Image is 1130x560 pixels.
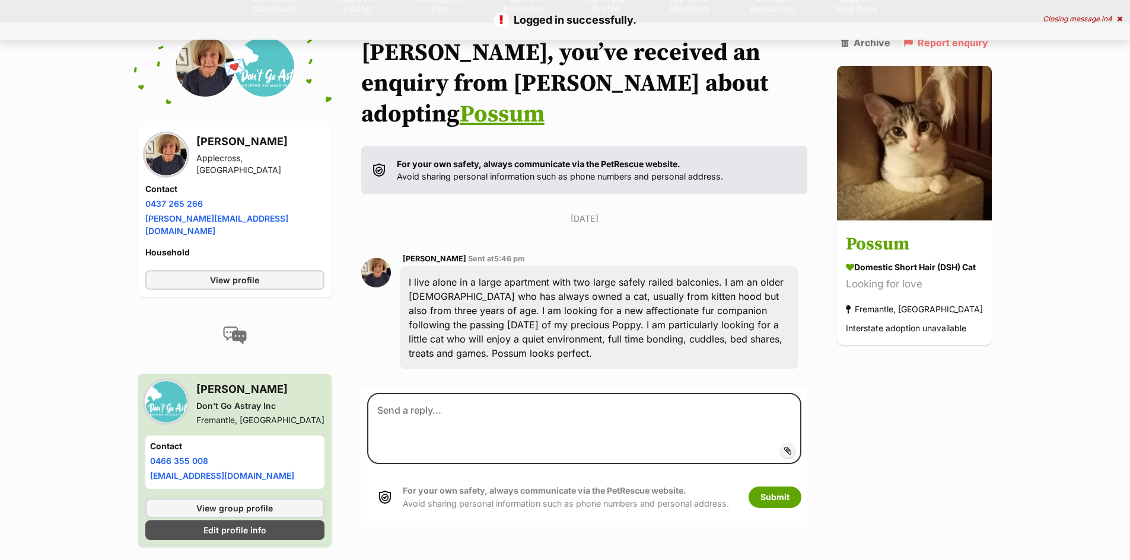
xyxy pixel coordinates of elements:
a: Edit profile info [145,520,324,540]
img: Sally Roberts profile pic [176,37,235,97]
img: Don’t Go Astray Inc profile pic [145,381,187,423]
span: Interstate adoption unavailable [846,324,966,334]
a: 0437 265 266 [145,199,203,209]
span: Edit profile info [203,524,266,536]
a: [PERSON_NAME][EMAIL_ADDRESS][DOMAIN_NAME] [145,213,288,236]
div: Fremantle, [GEOGRAPHIC_DATA] [846,302,983,318]
span: [PERSON_NAME] [403,254,466,263]
img: conversation-icon-4a6f8262b818ee0b60e3300018af0b2d0b884aa5de6e9bcb8d3d4eeb1a70a7c4.svg [223,327,247,344]
span: View profile [210,274,259,286]
span: Sent at [468,254,525,263]
h4: Contact [150,440,320,452]
div: Domestic Short Hair (DSH) Cat [846,261,983,274]
div: Don’t Go Astray Inc [196,400,324,412]
h3: [PERSON_NAME] [196,133,324,150]
h1: [PERSON_NAME], you’ve received an enquiry from [PERSON_NAME] about adopting [361,37,808,130]
h3: Possum [846,232,983,258]
a: Possum Domestic Short Hair (DSH) Cat Looking for love Fremantle, [GEOGRAPHIC_DATA] Interstate ado... [837,223,992,345]
span: 4 [1107,14,1112,23]
h4: Household [145,247,324,258]
p: [DATE] [361,212,808,225]
div: Looking for love [846,277,983,293]
a: Report enquiry [903,37,988,48]
div: I live alone in a large apartment with two large safely railed balconies. I am an older [DEMOGRAP... [400,266,799,369]
p: Logged in successfully. [12,12,1118,28]
p: Avoid sharing personal information such as phone numbers and personal address. [403,484,729,510]
strong: For your own safety, always communicate via the PetRescue website. [397,159,680,169]
p: Avoid sharing personal information such as phone numbers and personal address. [397,158,723,183]
a: Archive [841,37,890,48]
h3: [PERSON_NAME] [196,381,324,398]
div: Applecross, [GEOGRAPHIC_DATA] [196,152,324,176]
button: Submit [749,487,801,508]
a: View group profile [145,498,324,518]
span: 5:46 pm [494,254,525,263]
a: View profile [145,270,324,290]
a: Possum [460,100,545,129]
a: [EMAIL_ADDRESS][DOMAIN_NAME] [150,471,294,481]
a: 0466 355 008 [150,456,208,466]
span: 💌 [221,55,248,80]
img: Don’t Go Astray Inc profile pic [235,37,294,97]
img: Possum [837,66,992,220]
strong: For your own safety, always communicate via the PetRescue website. [403,485,686,495]
h4: Contact [145,183,324,195]
img: Sally Roberts profile pic [361,258,391,287]
div: Fremantle, [GEOGRAPHIC_DATA] [196,414,324,426]
img: Sally Roberts profile pic [145,134,187,175]
span: View group profile [196,502,273,514]
div: Closing message in [1043,15,1122,23]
